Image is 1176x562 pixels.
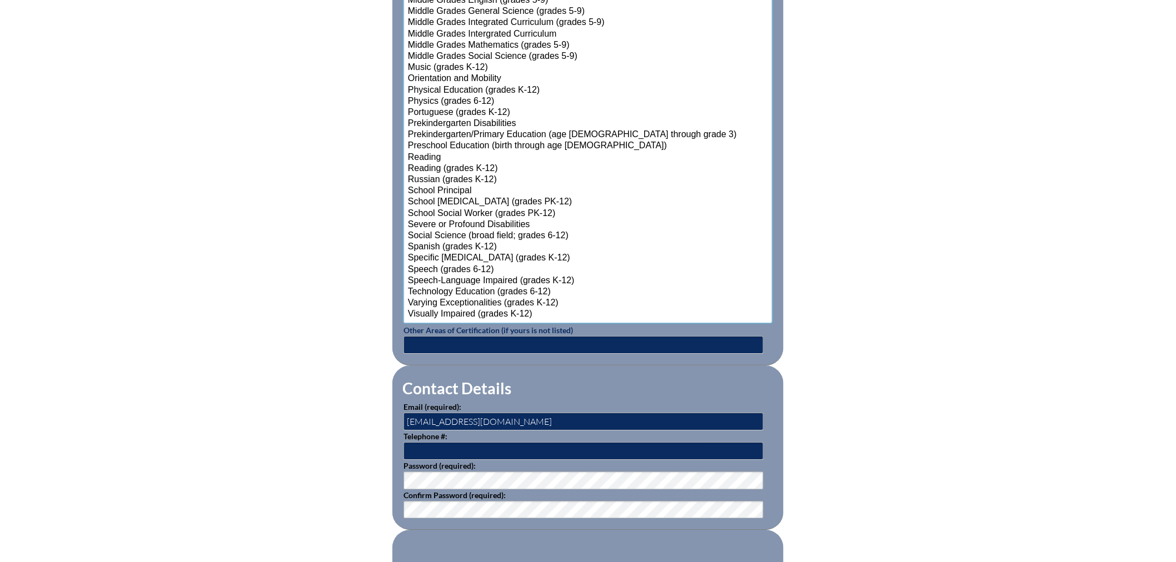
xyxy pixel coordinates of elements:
label: Confirm Password (required): [403,490,506,500]
option: School Principal [407,185,769,197]
option: Middle Grades General Science (grades 5-9) [407,6,769,17]
option: Middle Grades Integrated Curriculum (grades 5-9) [407,17,769,28]
option: Varying Exceptionalities (grades K-12) [407,298,769,309]
option: Speech-Language Impaired (grades K-12) [407,275,769,287]
option: School [MEDICAL_DATA] (grades PK-12) [407,197,769,208]
option: Social Science (broad field; grades 6-12) [407,230,769,242]
option: Specific [MEDICAL_DATA] (grades K-12) [407,253,769,264]
option: Speech (grades 6-12) [407,264,769,275]
option: Music (grades K-12) [407,62,769,73]
option: Middle Grades Social Science (grades 5-9) [407,51,769,62]
label: Other Areas of Certification (if yours is not listed) [403,325,573,335]
option: Middle Grades Mathematics (grades 5-9) [407,40,769,51]
option: Preschool Education (birth through age [DEMOGRAPHIC_DATA]) [407,140,769,152]
option: Reading (grades K-12) [407,163,769,174]
label: Telephone #: [403,431,447,441]
option: Visually Impaired (grades K-12) [407,309,769,320]
option: Portuguese (grades K-12) [407,107,769,118]
option: Physical Education (grades K-12) [407,85,769,96]
label: Password (required): [403,461,476,470]
option: Prekindergarten/Primary Education (age [DEMOGRAPHIC_DATA] through grade 3) [407,129,769,140]
legend: Contact Details [401,379,512,398]
option: Orientation and Mobility [407,73,769,84]
option: Prekindergarten Disabilities [407,118,769,129]
option: Middle Grades Intergrated Curriculum [407,29,769,40]
option: Severe or Profound Disabilities [407,219,769,230]
label: Email (required): [403,402,461,412]
option: Spanish (grades K-12) [407,242,769,253]
option: Reading [407,152,769,163]
option: Russian (grades K-12) [407,174,769,185]
option: Technology Education (grades 6-12) [407,287,769,298]
option: Physics (grades 6-12) [407,96,769,107]
option: School Social Worker (grades PK-12) [407,208,769,219]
